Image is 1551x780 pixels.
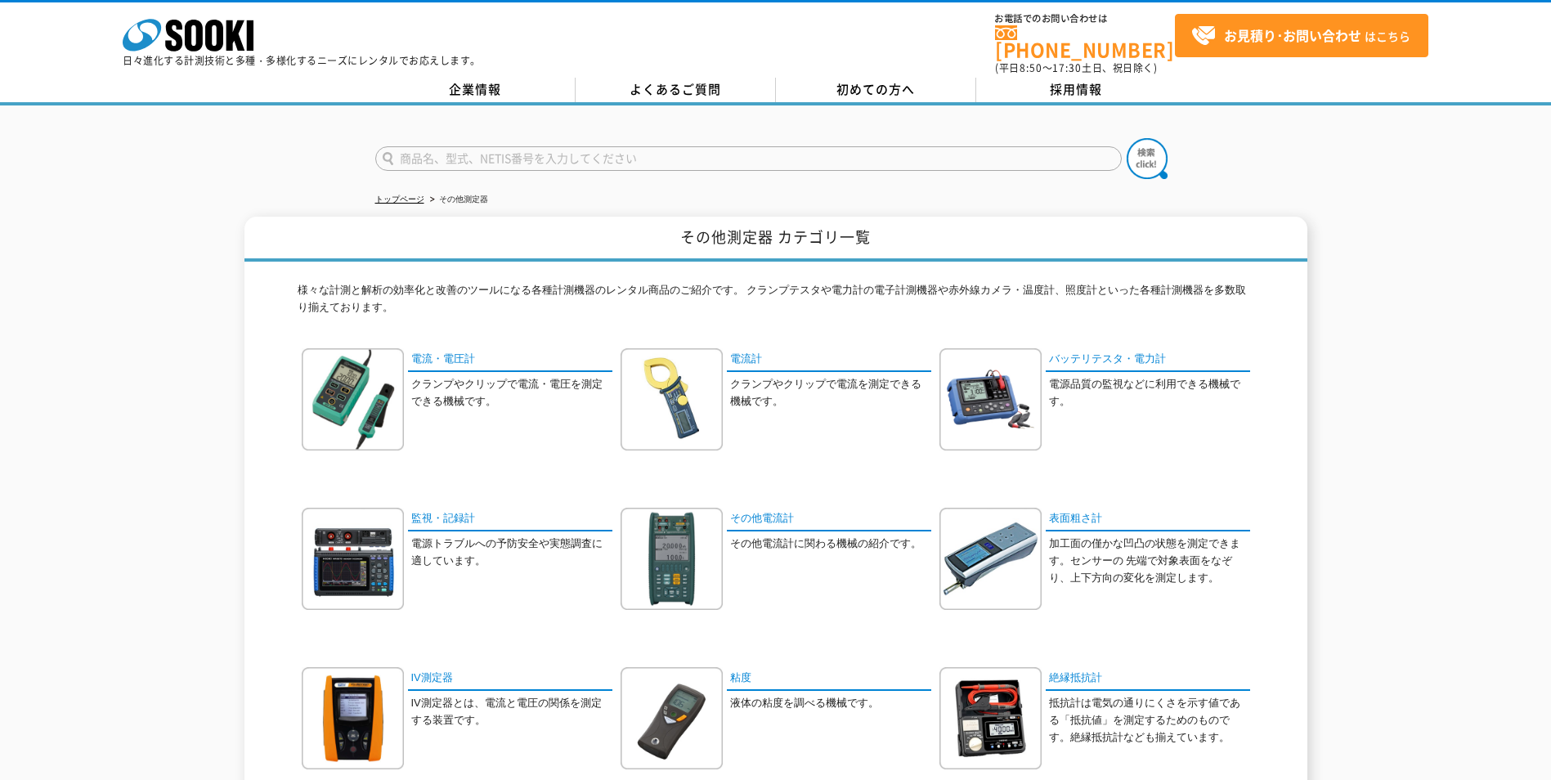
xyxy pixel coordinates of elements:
a: お見積り･お問い合わせはこちら [1175,14,1428,57]
p: 液体の粘度を調べる機械です。 [730,695,931,712]
img: 監視・記録計 [302,508,404,610]
span: はこちら [1191,24,1410,48]
p: 電源品質の監視などに利用できる機械です。 [1049,376,1250,410]
p: クランプやクリップで電流・電圧を測定できる機械です。 [411,376,612,410]
a: 粘度 [727,667,931,691]
span: 初めての方へ [836,80,915,98]
a: バッテリテスタ・電力計 [1046,348,1250,372]
strong: お見積り･お問い合わせ [1224,25,1361,45]
img: 粘度 [621,667,723,769]
p: 電源トラブルへの予防安全や実態調査に適しています。 [411,536,612,570]
li: その他測定器 [427,191,488,208]
img: バッテリテスタ・電力計 [939,348,1042,451]
input: 商品名、型式、NETIS番号を入力してください [375,146,1122,171]
a: IV測定器 [408,667,612,691]
p: その他電流計に関わる機械の紹介です。 [730,536,931,553]
a: 電流計 [727,348,931,372]
p: 様々な計測と解析の効率化と改善のツールになる各種計測機器のレンタル商品のご紹介です。 クランプテスタや電力計の電子計測機器や赤外線カメラ・温度計、照度計といった各種計測機器を多数取り揃えております。 [298,282,1254,325]
a: 絶縁抵抗計 [1046,667,1250,691]
a: 表面粗さ計 [1046,508,1250,531]
a: 採用情報 [976,78,1177,102]
img: 絶縁抵抗計 [939,667,1042,769]
p: IV測定器とは、電流と電圧の関係を測定する装置です。 [411,695,612,729]
img: 電流計 [621,348,723,451]
span: 8:50 [1020,61,1042,75]
p: 抵抗計は電気の通りにくさを示す値である「抵抗値」を測定するためのものです。絶縁抵抗計なども揃えています。 [1049,695,1250,746]
img: btn_search.png [1127,138,1168,179]
img: その他電流計 [621,508,723,610]
span: お電話でのお問い合わせは [995,14,1175,24]
p: 加工面の僅かな凹凸の状態を測定できます。センサーの 先端で対象表面をなぞり、上下方向の変化を測定します。 [1049,536,1250,586]
a: [PHONE_NUMBER] [995,25,1175,59]
span: 17:30 [1052,61,1082,75]
p: 日々進化する計測技術と多種・多様化するニーズにレンタルでお応えします。 [123,56,481,65]
a: よくあるご質問 [576,78,776,102]
a: 企業情報 [375,78,576,102]
img: 電流・電圧計 [302,348,404,451]
p: クランプやクリップで電流を測定できる機械です。 [730,376,931,410]
img: IV測定器 [302,667,404,769]
a: 初めての方へ [776,78,976,102]
span: (平日 ～ 土日、祝日除く) [995,61,1157,75]
img: 表面粗さ計 [939,508,1042,610]
a: 監視・記録計 [408,508,612,531]
h1: その他測定器 カテゴリ一覧 [244,217,1307,262]
a: その他電流計 [727,508,931,531]
a: トップページ [375,195,424,204]
a: 電流・電圧計 [408,348,612,372]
